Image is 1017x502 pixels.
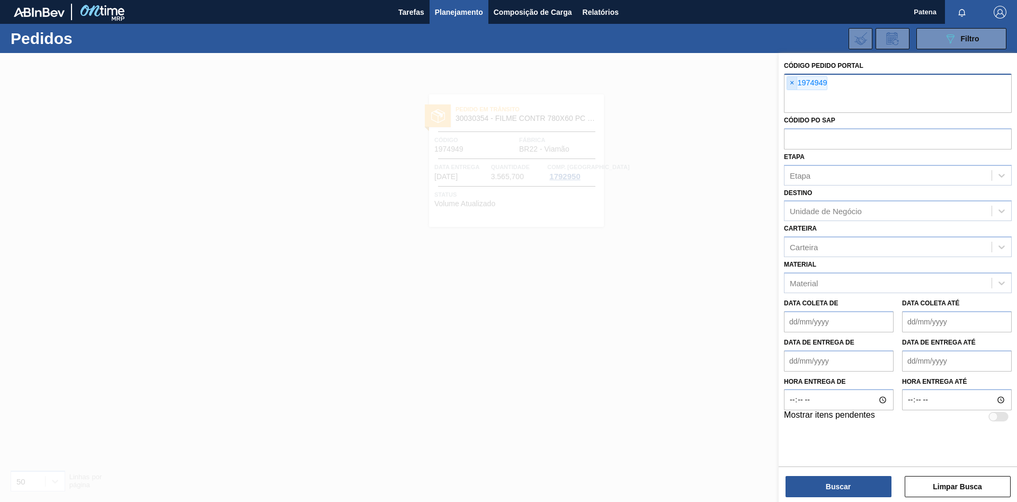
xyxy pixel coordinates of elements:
[784,410,875,423] label: Mostrar itens pendentes
[787,76,827,90] div: 1974949
[784,225,817,232] label: Carteira
[916,28,1006,49] button: Filtro
[784,300,838,307] label: Data coleta de
[902,374,1012,390] label: Hora entrega até
[784,350,894,372] input: dd/mm/yyyy
[784,261,816,268] label: Material
[435,6,483,19] span: Planejamento
[784,311,894,332] input: dd/mm/yyyy
[784,62,863,69] label: Código Pedido Portal
[961,34,979,43] span: Filtro
[398,6,424,19] span: Tarefas
[790,171,810,180] div: Etapa
[790,243,818,252] div: Carteira
[784,153,805,161] label: Etapa
[945,5,979,20] button: Notificações
[11,32,169,45] h1: Pedidos
[494,6,572,19] span: Composição de Carga
[787,77,797,90] span: ×
[784,189,812,197] label: Destino
[994,6,1006,19] img: Logout
[583,6,619,19] span: Relatórios
[902,311,1012,332] input: dd/mm/yyyy
[14,7,65,17] img: TNhmsLtSVTkK8tSr43FrP2fwEKptu5GPRR3wAAAABJRU5ErkJggg==
[902,300,959,307] label: Data coleta até
[784,339,854,346] label: Data de Entrega de
[784,117,835,124] label: Códido PO SAP
[876,28,909,49] div: Solicitação de Revisão de Pedidos
[790,207,862,216] div: Unidade de Negócio
[902,350,1012,372] input: dd/mm/yyyy
[849,28,872,49] div: Importar Negociações dos Pedidos
[784,374,894,390] label: Hora entrega de
[902,339,976,346] label: Data de Entrega até
[790,278,818,287] div: Material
